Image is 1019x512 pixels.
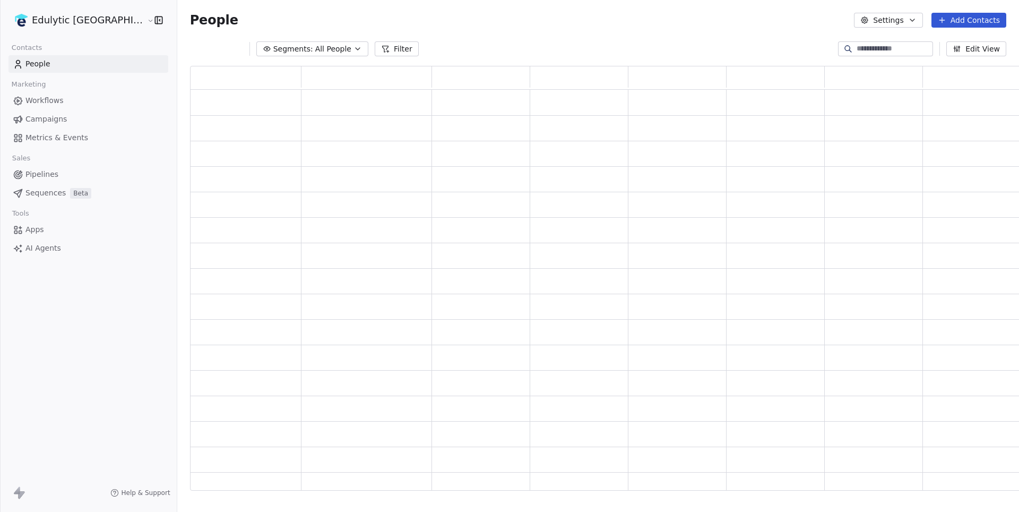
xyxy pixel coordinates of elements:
[25,132,88,143] span: Metrics & Events
[25,169,58,180] span: Pipelines
[13,11,140,29] button: Edulytic [GEOGRAPHIC_DATA]
[110,489,170,497] a: Help & Support
[8,240,168,257] a: AI Agents
[8,55,168,73] a: People
[25,95,64,106] span: Workflows
[375,41,419,56] button: Filter
[25,243,61,254] span: AI Agents
[273,44,313,55] span: Segments:
[7,76,50,92] span: Marketing
[8,184,168,202] a: SequencesBeta
[190,12,238,28] span: People
[8,92,168,109] a: Workflows
[121,489,170,497] span: Help & Support
[25,58,50,70] span: People
[931,13,1006,28] button: Add Contacts
[946,41,1006,56] button: Edit View
[7,40,47,56] span: Contacts
[7,206,33,221] span: Tools
[8,166,168,183] a: Pipelines
[854,13,922,28] button: Settings
[315,44,351,55] span: All People
[25,224,44,235] span: Apps
[8,129,168,147] a: Metrics & Events
[7,150,35,166] span: Sales
[8,221,168,238] a: Apps
[8,110,168,128] a: Campaigns
[25,187,66,199] span: Sequences
[32,13,144,27] span: Edulytic [GEOGRAPHIC_DATA]
[70,188,91,199] span: Beta
[25,114,67,125] span: Campaigns
[15,14,28,27] img: edulytic-mark-retina.png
